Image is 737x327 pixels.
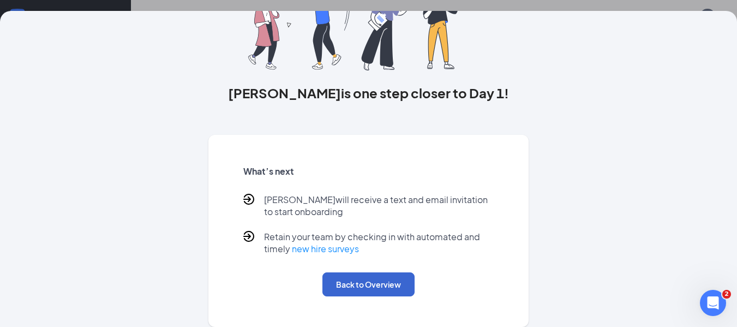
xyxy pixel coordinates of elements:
[208,84,529,102] h3: [PERSON_NAME] is one step closer to Day 1!
[292,243,359,254] a: new hire surveys
[700,290,726,316] iframe: Intercom live chat
[264,194,494,218] p: [PERSON_NAME] will receive a text and email invitation to start onboarding
[243,165,494,177] h5: What’s next
[322,272,415,296] button: Back to Overview
[264,231,494,255] p: Retain your team by checking in with automated and timely
[722,290,731,299] span: 2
